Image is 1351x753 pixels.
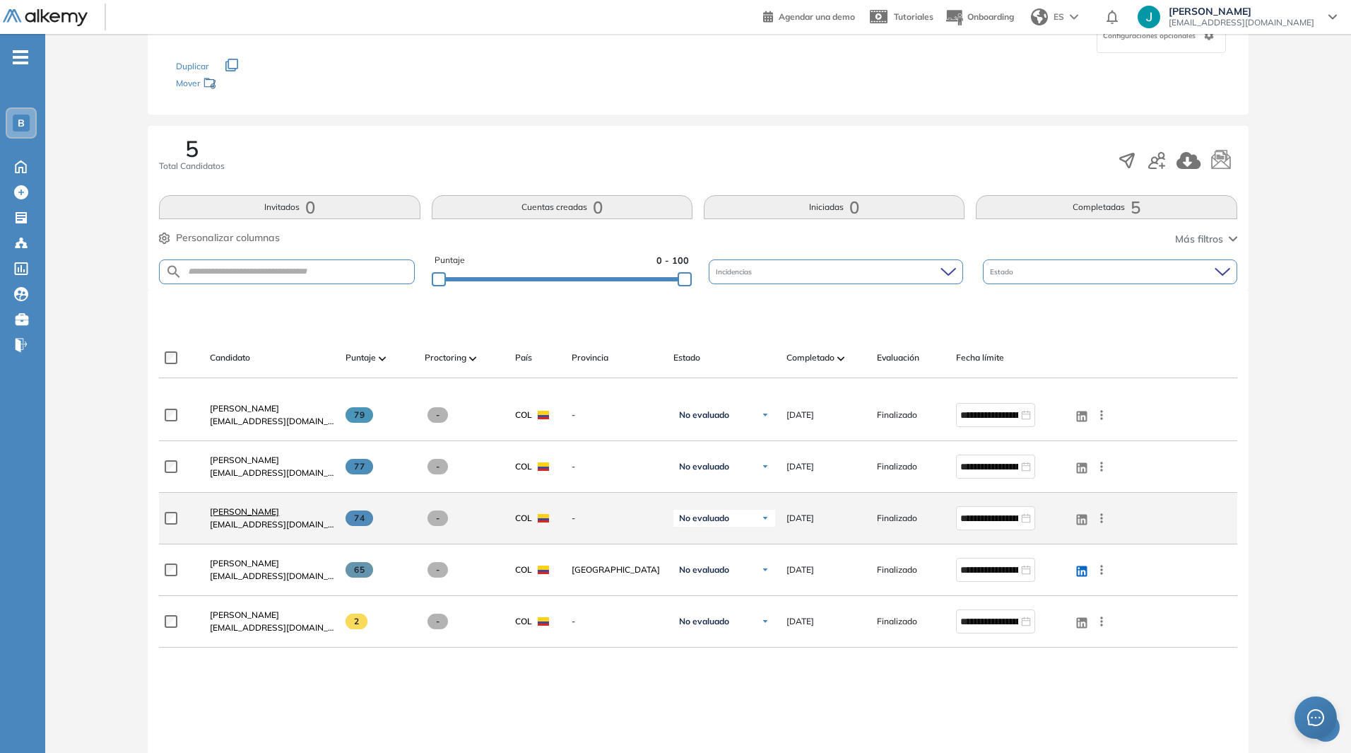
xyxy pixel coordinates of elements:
[877,409,917,421] span: Finalizado
[435,254,465,267] span: Puntaje
[515,460,532,473] span: COL
[679,616,729,627] span: No evaluado
[1169,17,1314,28] span: [EMAIL_ADDRESS][DOMAIN_NAME]
[427,510,448,526] span: -
[210,609,334,621] a: [PERSON_NAME]
[210,558,279,568] span: [PERSON_NAME]
[990,267,1016,277] span: Estado
[210,506,279,517] span: [PERSON_NAME]
[572,615,662,628] span: -
[1031,8,1048,25] img: world
[210,351,250,364] span: Candidato
[1103,30,1198,41] span: Configuraciones opcionales
[346,614,367,629] span: 2
[210,506,334,518] a: [PERSON_NAME]
[346,562,373,578] span: 65
[210,518,334,531] span: [EMAIL_ADDRESS][DOMAIN_NAME]
[515,351,532,364] span: País
[159,160,225,173] span: Total Candidatos
[704,195,964,219] button: Iniciadas0
[210,557,334,570] a: [PERSON_NAME]
[210,415,334,428] span: [EMAIL_ADDRESS][DOMAIN_NAME]
[210,454,334,467] a: [PERSON_NAME]
[763,7,855,24] a: Agendar una demo
[427,614,448,629] span: -
[877,564,917,576] span: Finalizado
[956,351,1004,364] span: Fecha límite
[572,564,662,576] span: [GEOGRAPHIC_DATA]
[346,407,373,423] span: 79
[159,195,420,219] button: Invitados0
[877,351,919,364] span: Evaluación
[176,71,317,98] div: Mover
[13,56,28,59] i: -
[1169,6,1314,17] span: [PERSON_NAME]
[427,562,448,578] span: -
[779,11,855,22] span: Agendar una demo
[572,409,662,421] span: -
[967,11,1014,22] span: Onboarding
[427,407,448,423] span: -
[1070,14,1078,20] img: arrow
[877,615,917,628] span: Finalizado
[716,267,755,277] span: Incidencias
[572,512,662,525] span: -
[786,409,814,421] span: [DATE]
[761,566,769,574] img: Ícono de flecha
[469,356,476,361] img: [missing "en.ARROW_ALT" translation]
[983,259,1237,284] div: Estado
[656,254,689,267] span: 0 - 100
[1175,232,1237,247] button: Más filtros
[761,514,769,523] img: Ícono de flecha
[165,263,182,281] img: SEARCH_ALT
[894,11,933,22] span: Tutoriales
[538,566,549,574] img: COL
[877,512,917,525] span: Finalizado
[346,459,373,474] span: 77
[572,460,662,473] span: -
[538,411,549,419] img: COL
[945,2,1014,33] button: Onboarding
[786,564,814,576] span: [DATE]
[709,259,963,284] div: Incidencias
[1054,11,1064,23] span: ES
[515,615,532,628] span: COL
[538,514,549,523] img: COL
[761,462,769,471] img: Ícono de flecha
[210,621,334,634] span: [EMAIL_ADDRESS][DOMAIN_NAME]
[176,230,280,245] span: Personalizar columnas
[679,564,729,576] span: No evaluado
[432,195,692,219] button: Cuentas creadas0
[837,356,844,361] img: [missing "en.ARROW_ALT" translation]
[346,351,376,364] span: Puntaje
[679,513,729,524] span: No evaluado
[427,459,448,474] span: -
[786,615,814,628] span: [DATE]
[976,195,1237,219] button: Completadas5
[673,351,700,364] span: Estado
[210,455,279,465] span: [PERSON_NAME]
[210,570,334,583] span: [EMAIL_ADDRESS][DOMAIN_NAME]
[379,356,386,361] img: [missing "en.ARROW_ALT" translation]
[761,617,769,626] img: Ícono de flecha
[18,117,25,129] span: B
[346,510,373,526] span: 74
[572,351,608,364] span: Provincia
[679,409,729,421] span: No evaluado
[515,564,532,576] span: COL
[515,409,532,421] span: COL
[515,512,532,525] span: COL
[3,9,88,27] img: Logo
[1097,18,1226,53] div: Configuraciones opcionales
[210,609,279,620] span: [PERSON_NAME]
[761,411,769,419] img: Ícono de flecha
[210,403,279,414] span: [PERSON_NAME]
[538,462,549,471] img: COL
[786,351,834,364] span: Completado
[185,137,199,160] span: 5
[877,460,917,473] span: Finalizado
[1307,709,1324,726] span: message
[538,617,549,626] img: COL
[425,351,466,364] span: Proctoring
[176,61,208,71] span: Duplicar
